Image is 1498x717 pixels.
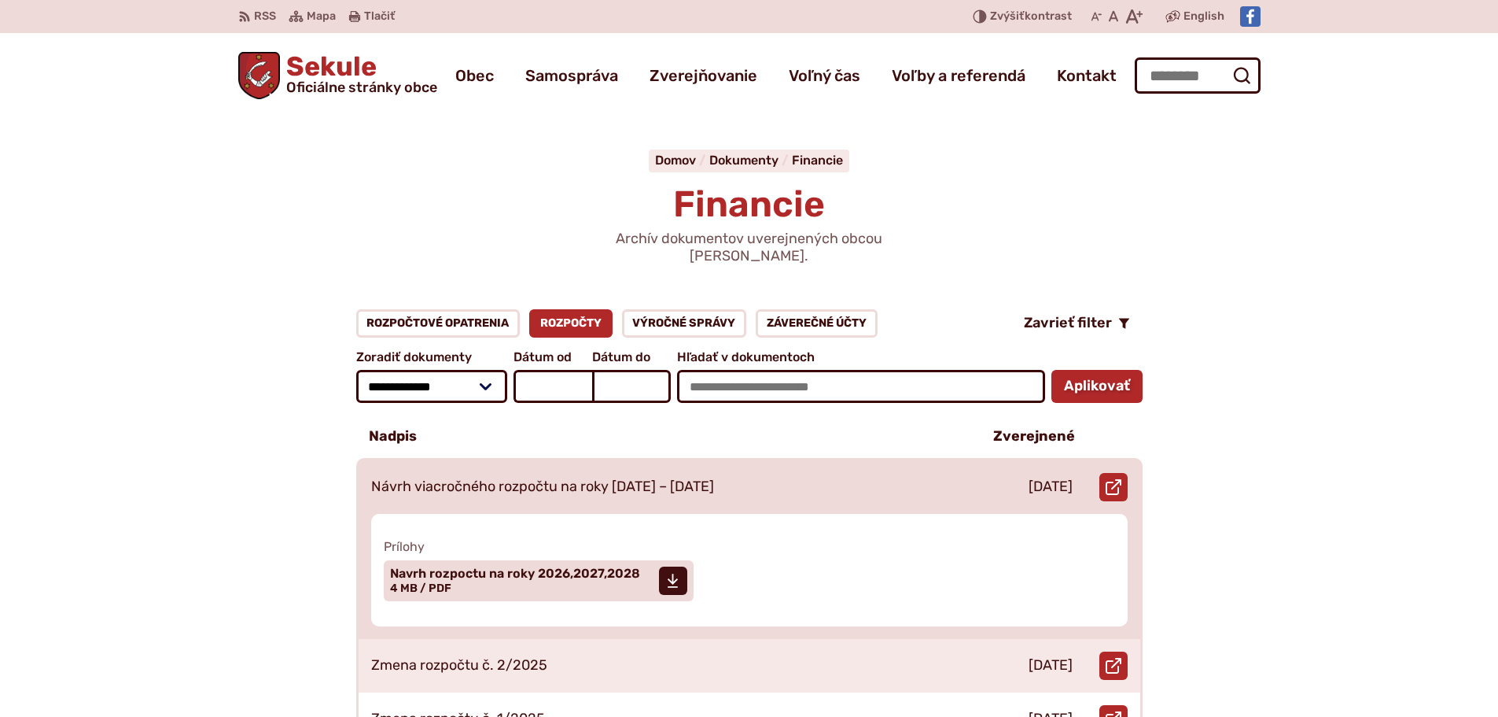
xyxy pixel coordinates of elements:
[789,54,860,98] a: Voľný čas
[1051,370,1143,403] button: Aplikovať
[650,54,757,98] a: Zverejňovanie
[990,10,1072,24] span: kontrast
[677,350,1044,364] span: Hľadať v dokumentoch
[1029,657,1073,674] p: [DATE]
[390,582,451,595] span: 4 MB / PDF
[655,153,709,168] a: Domov
[655,153,696,168] span: Domov
[561,231,938,264] p: Archív dokumentov uverejnených obcou [PERSON_NAME].
[529,309,613,338] a: Rozpočty
[384,560,694,601] a: Navrh rozpoctu na roky 2026,2027,2028 4 MB / PDF
[356,350,508,364] span: Zoradiť dokumenty
[709,153,792,168] a: Dokumenty
[525,54,618,98] a: Samospráva
[993,428,1075,445] p: Zverejnené
[455,54,494,98] a: Obec
[390,567,640,580] span: Navrh rozpoctu na roky 2026,2027,2028
[1024,315,1112,332] span: Zavrieť filter
[622,309,747,338] a: Výročné správy
[592,370,671,403] input: Dátum do
[677,370,1044,403] input: Hľadať v dokumentoch
[1029,479,1073,496] p: [DATE]
[792,153,843,168] a: Financie
[709,153,778,168] span: Dokumenty
[513,350,592,364] span: Dátum od
[1240,6,1261,27] img: Prejsť na Facebook stránku
[1183,7,1224,26] span: English
[592,350,671,364] span: Dátum do
[384,539,1115,554] span: Prílohy
[1057,54,1117,98] a: Kontakt
[254,7,276,26] span: RSS
[756,309,878,338] a: Záverečné účty
[364,10,395,24] span: Tlačiť
[280,54,437,94] span: Sekule
[513,370,592,403] input: Dátum od
[356,309,521,338] a: Rozpočtové opatrenia
[238,52,438,99] a: Logo Sekule, prejsť na domovskú stránku.
[673,183,825,226] span: Financie
[990,9,1025,23] span: Zvýšiť
[369,428,417,445] p: Nadpis
[286,80,437,94] span: Oficiálne stránky obce
[238,52,281,99] img: Prejsť na domovskú stránku
[371,657,547,674] p: Zmena rozpočtu č. 2/2025
[1011,309,1143,338] button: Zavrieť filter
[307,7,336,26] span: Mapa
[371,479,714,496] p: Návrh viacročného rozpočtu na roky [DATE] – [DATE]
[1180,7,1227,26] a: English
[356,370,508,403] select: Zoradiť dokumenty
[892,54,1025,98] a: Voľby a referendá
